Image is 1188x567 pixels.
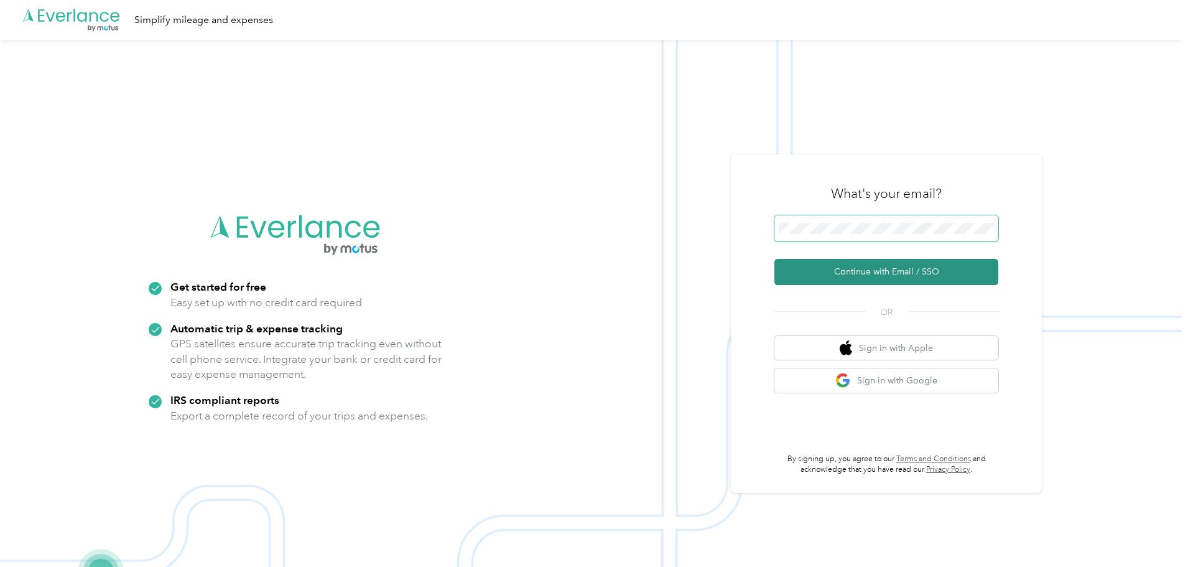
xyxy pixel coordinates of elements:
[170,295,362,311] p: Easy set up with no credit card required
[865,306,908,319] span: OR
[840,340,852,356] img: apple logo
[926,465,970,474] a: Privacy Policy
[170,322,343,335] strong: Automatic trip & expense tracking
[896,454,971,464] a: Terms and Conditions
[774,259,998,285] button: Continue with Email / SSO
[170,408,428,424] p: Export a complete record of your trips and expenses.
[170,393,279,406] strong: IRS compliant reports
[831,185,942,202] h3: What's your email?
[134,12,273,28] div: Simplify mileage and expenses
[774,336,998,360] button: apple logoSign in with Apple
[774,368,998,393] button: google logoSign in with Google
[170,336,442,382] p: GPS satellites ensure accurate trip tracking even without cell phone service. Integrate your bank...
[835,373,851,388] img: google logo
[170,280,266,293] strong: Get started for free
[774,454,998,476] p: By signing up, you agree to our and acknowledge that you have read our .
